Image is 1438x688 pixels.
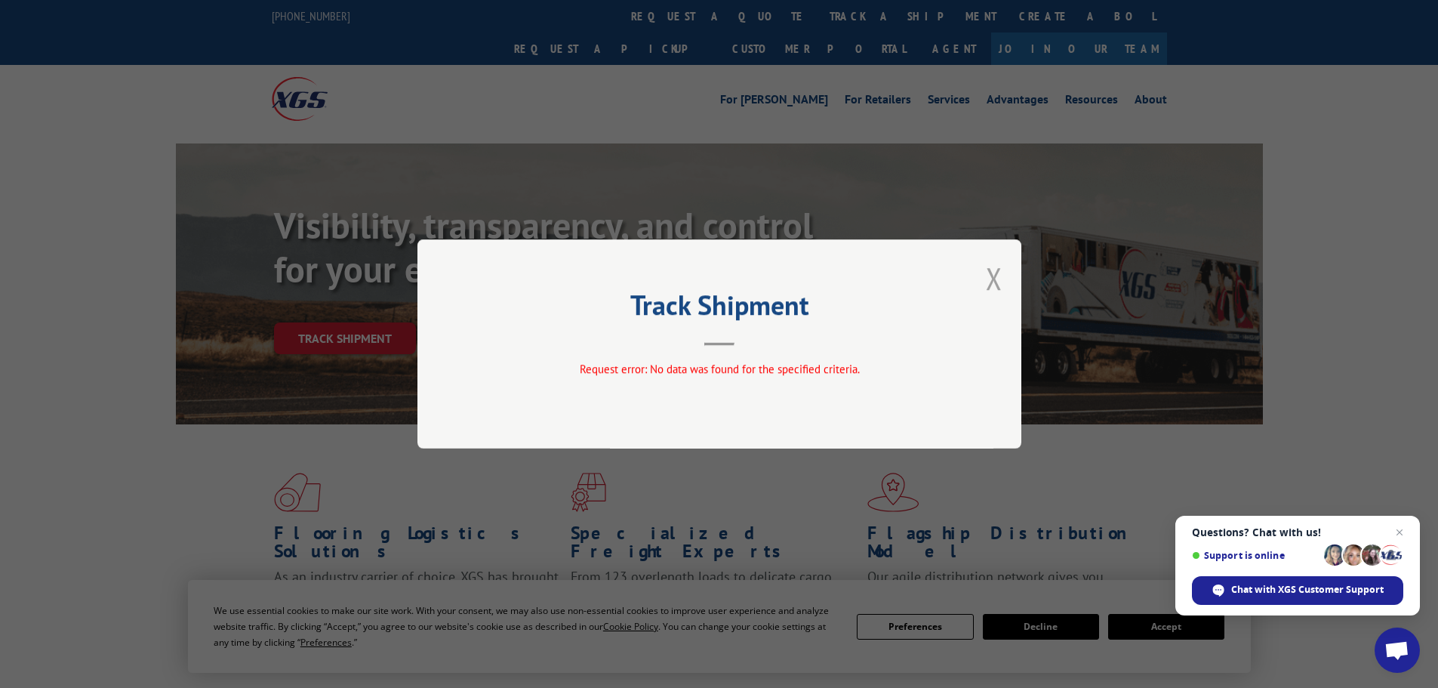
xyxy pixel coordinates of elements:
span: Questions? Chat with us! [1192,526,1403,538]
button: Close modal [986,258,1002,298]
a: Open chat [1375,628,1420,673]
h2: Track Shipment [493,295,946,323]
span: Chat with XGS Customer Support [1192,576,1403,605]
span: Chat with XGS Customer Support [1231,583,1384,597]
span: Support is online [1192,550,1319,561]
span: Request error: No data was found for the specified criteria. [579,362,859,376]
